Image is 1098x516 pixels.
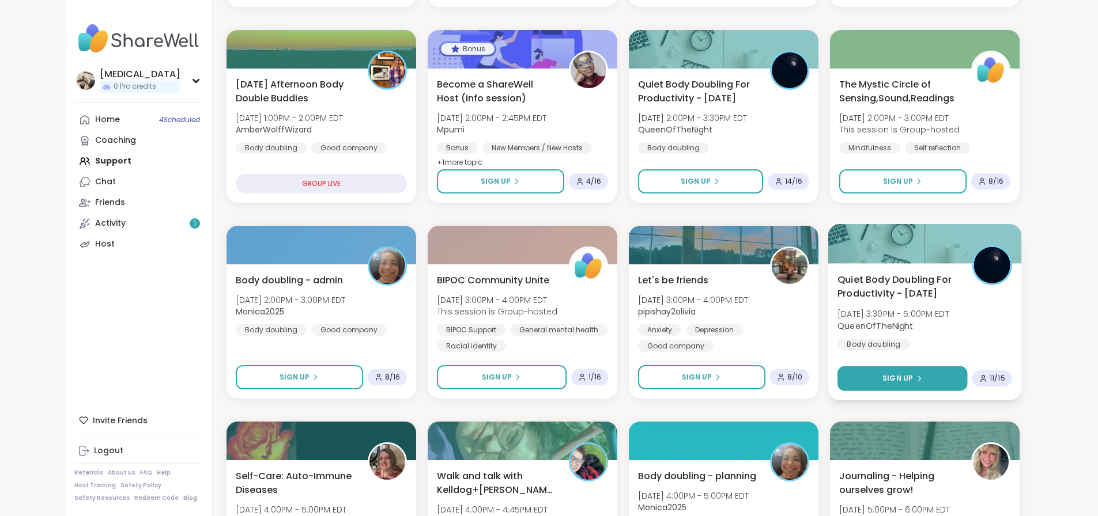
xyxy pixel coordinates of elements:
[437,124,465,135] b: Mpumi
[437,504,548,515] span: [DATE] 4:00PM - 4:45PM EDT
[74,130,203,151] a: Coaching
[441,43,495,55] div: Bonus
[510,324,608,336] div: General mental health
[482,142,592,154] div: New Members / New Hosts
[837,339,910,350] div: Body doubling
[236,174,407,193] div: GROUP LIVE
[839,112,960,124] span: [DATE] 2:00PM - 3:00PM EDT
[74,494,130,502] a: Safety Resources
[837,272,959,301] span: Quiet Body Doubling For Productivity - [DATE]
[588,373,601,382] span: 1 / 16
[159,115,200,124] span: 4 Scheduled
[311,324,387,336] div: Good company
[74,213,203,234] a: Activity1
[638,78,757,105] span: Quiet Body Doubling For Productivity - [DATE]
[74,234,203,255] a: Host
[973,444,1009,480] img: MarciLotter
[236,78,355,105] span: [DATE] Afternoon Body Double Buddies
[638,124,712,135] b: QueenOfTheNight
[974,247,1010,283] img: QueenOfTheNight
[638,365,765,389] button: Sign Up
[74,109,203,130] a: Home4Scheduled
[236,469,355,497] span: Self-Care: Auto-Immune Diseases
[437,112,546,124] span: [DATE] 2:00PM - 2:45PM EDT
[1078,5,1093,20] div: Close Step
[882,373,913,384] span: Sign Up
[787,373,802,382] span: 8 / 10
[74,481,116,490] a: Host Training
[94,445,123,457] div: Logout
[785,177,802,186] span: 14 / 16
[385,373,400,382] span: 8 / 16
[837,320,914,331] b: QueenOfTheNight
[95,197,125,208] div: Friends
[311,142,387,154] div: Good company
[437,365,567,389] button: Sign Up
[837,366,967,391] button: Sign Up
[280,372,310,382] span: Sign Up
[638,294,748,306] span: [DATE] 3:00PM - 4:00PM EDT
[236,124,312,135] b: AmberWolffWizard
[236,324,307,336] div: Body doubling
[369,248,405,284] img: Monica2025
[638,306,696,317] b: pipishay2olivia
[194,219,196,229] span: 1
[638,324,681,336] div: Anxiety
[638,142,709,154] div: Body doubling
[157,469,171,477] a: Help
[681,176,711,187] span: Sign Up
[74,410,203,431] div: Invite Friends
[236,274,343,287] span: Body doubling - admin
[437,294,557,306] span: [DATE] 3:00PM - 4:00PM EDT
[839,142,900,154] div: Mindfulness
[571,248,606,284] img: ShareWell
[134,494,179,502] a: Redeem Code
[437,274,549,287] span: BIPOC Community Unite
[638,469,756,483] span: Body doubling - planning
[77,71,95,90] img: Makena
[905,142,970,154] div: Self reflection
[839,469,959,497] span: Journaling - Helping ourselves grow!
[437,142,478,154] div: Bonus
[74,441,203,461] a: Logout
[236,306,284,317] b: Monica2025
[638,169,763,193] button: Sign Up
[140,469,152,477] a: FAQ
[839,124,960,135] span: This session is Group-hosted
[973,52,1009,88] img: ShareWell
[236,112,343,124] span: [DATE] 1:00PM - 2:00PM EDT
[682,372,712,382] span: Sign Up
[95,135,136,146] div: Coaching
[638,274,708,287] span: Let's be friends
[638,502,686,513] b: Monica2025
[74,192,203,213] a: Friends
[437,78,556,105] span: Become a ShareWell Host (info session)
[74,18,203,59] img: ShareWell Nav Logo
[686,324,743,336] div: Depression
[74,172,203,192] a: Chat
[369,52,405,88] img: AmberWolffWizard
[95,218,126,229] div: Activity
[74,469,103,477] a: Referrals
[638,340,714,352] div: Good company
[571,52,606,88] img: Mpumi
[114,82,156,92] span: 0 Pro credits
[883,176,913,187] span: Sign Up
[437,306,557,317] span: This session is Group-hosted
[482,372,512,382] span: Sign Up
[638,490,749,502] span: [DATE] 4:00PM - 5:00PM EDT
[772,52,808,88] img: QueenOfTheNight
[481,176,511,187] span: Sign Up
[772,248,808,284] img: pipishay2olivia
[236,142,307,154] div: Body doubling
[120,481,161,490] a: Safety Policy
[236,504,346,515] span: [DATE] 4:00PM - 5:00PM EDT
[837,308,949,320] span: [DATE] 3:30PM - 5:00PM EDT
[369,444,405,480] img: JewellS
[839,504,950,515] span: [DATE] 5:00PM - 6:00PM EDT
[95,114,120,126] div: Home
[571,444,606,480] img: Kelldog23
[183,494,197,502] a: Blog
[638,112,747,124] span: [DATE] 2:00PM - 3:30PM EDT
[437,469,556,497] span: Walk and talk with Kelldog+[PERSON_NAME]🐶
